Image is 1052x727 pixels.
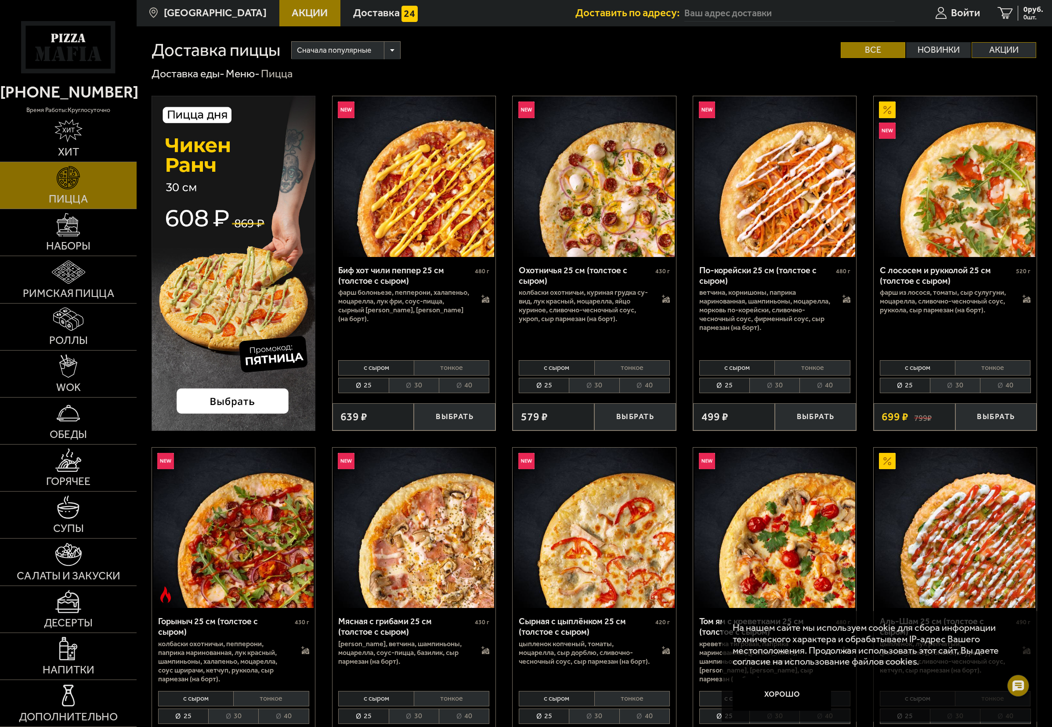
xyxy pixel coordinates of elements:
span: 639 ₽ [340,412,367,423]
li: с сыром [158,691,233,706]
span: Наборы [46,241,90,252]
span: Хит [58,147,79,158]
img: Охотничья 25 см (толстое с сыром) [514,96,674,257]
div: Охотничья 25 см (толстое с сыром) [519,265,653,286]
img: Акционный [879,453,895,469]
img: Горыныч 25 см (толстое с сыром) [153,448,314,608]
span: Доставить по адресу: [575,8,684,18]
span: 430 г [295,618,309,626]
a: НовинкаМясная с грибами 25 см (толстое с сыром) [333,448,495,608]
s: 799 ₽ [914,412,932,423]
li: с сыром [699,360,774,376]
span: Обеды [50,429,87,440]
div: По-корейски 25 см (толстое с сыром) [699,265,834,286]
a: НовинкаПо-корейски 25 см (толстое с сыром) [693,96,856,257]
a: Доставка еды- [152,67,224,80]
a: НовинкаБиф хот чили пеппер 25 см (толстое с сыром) [333,96,495,257]
a: НовинкаТом ям с креветками 25 см (толстое с сыром) [693,448,856,608]
li: 25 [338,709,388,724]
a: АкционныйНовинкаС лососем и рукколой 25 см (толстое с сыром) [874,96,1037,257]
li: с сыром [338,691,413,706]
span: Роллы [49,335,88,346]
img: С лососем и рукколой 25 см (толстое с сыром) [875,96,1035,257]
span: Доставка [353,8,400,18]
li: тонкое [594,691,670,706]
img: Новинка [518,453,535,469]
li: 25 [699,378,749,393]
span: Акции [292,8,328,18]
li: 25 [519,378,569,393]
span: Напитки [43,665,94,676]
label: Новинки [906,42,971,58]
h1: Доставка пиццы [152,41,280,59]
li: 25 [519,709,569,724]
li: с сыром [519,691,594,706]
img: По-корейски 25 см (толстое с сыром) [694,96,855,257]
p: колбаски охотничьи, куриная грудка су-вид, лук красный, моцарелла, яйцо куриное, сливочно-чесночн... [519,288,651,323]
img: Аль-Шам 25 см (толстое с сыром) [875,448,1035,608]
div: Горыныч 25 см (толстое с сыром) [158,616,293,637]
li: 30 [930,378,980,393]
p: На нашем сайте мы используем cookie для сбора информации технического характера и обрабатываем IP... [733,622,1021,668]
img: Новинка [879,123,895,139]
img: Новинка [699,101,715,118]
span: Супы [53,523,84,534]
li: тонкое [414,691,489,706]
span: 499 ₽ [701,412,728,423]
span: 579 ₽ [521,412,548,423]
div: Мясная с грибами 25 см (толстое с сыром) [338,616,473,637]
button: Хорошо [733,678,831,711]
div: Биф хот чили пеппер 25 см (толстое с сыром) [338,265,473,286]
span: 520 г [1016,268,1030,275]
img: Новинка [338,453,354,469]
li: 30 [569,378,619,393]
span: 0 руб. [1023,6,1043,13]
p: фарш болоньезе, пепперони, халапеньо, моцарелла, лук фри, соус-пицца, сырный [PERSON_NAME], [PERS... [338,288,470,323]
span: Горячее [46,476,90,487]
img: Сырная с цыплёнком 25 см (толстое с сыром) [514,448,674,608]
a: АкционныйАль-Шам 25 см (толстое с сыром) [874,448,1037,608]
img: Биф хот чили пеппер 25 см (толстое с сыром) [334,96,494,257]
li: 40 [258,709,309,724]
li: 25 [880,378,930,393]
li: с сыром [699,691,774,706]
a: НовинкаОстрое блюдоГорыныч 25 см (толстое с сыром) [152,448,315,608]
div: Том ям с креветками 25 см (толстое с сыром) [699,616,834,637]
a: НовинкаОхотничья 25 см (толстое с сыром) [513,96,676,257]
li: с сыром [880,360,955,376]
li: 30 [389,709,439,724]
li: тонкое [233,691,309,706]
li: 40 [619,709,670,724]
a: Меню- [226,67,260,80]
div: Пицца [261,67,293,81]
span: [GEOGRAPHIC_DATA] [164,8,267,18]
li: 30 [389,378,439,393]
p: цыпленок копченый, томаты, моцарелла, сыр дорблю, сливочно-чесночный соус, сыр пармезан (на борт). [519,640,651,666]
img: Новинка [157,453,174,469]
li: 40 [799,378,850,393]
div: Сырная с цыплёнком 25 см (толстое с сыром) [519,616,653,637]
button: Выбрать [594,403,676,430]
span: Дополнительно [19,712,118,723]
li: тонкое [955,360,1030,376]
li: 25 [699,709,749,724]
img: Новинка [338,101,354,118]
span: WOK [56,382,81,393]
li: 25 [158,709,208,724]
span: Римская пицца [23,288,114,299]
img: Новинка [699,453,715,469]
li: тонкое [594,360,670,376]
p: [PERSON_NAME], ветчина, шампиньоны, моцарелла, соус-пицца, базилик, сыр пармезан (на борт). [338,640,470,666]
span: 420 г [655,618,670,626]
span: Салаты и закуски [17,571,120,582]
li: с сыром [338,360,413,376]
p: креветка тигровая, паприка маринованная, [PERSON_NAME], шампиньоны, [PERSON_NAME], [PERSON_NAME],... [699,640,831,684]
li: 30 [569,709,619,724]
input: Ваш адрес доставки [684,5,895,22]
img: Акционный [879,101,895,118]
label: Все [841,42,905,58]
label: Акции [972,42,1036,58]
span: 430 г [655,268,670,275]
img: Новинка [518,101,535,118]
span: 0 шт. [1023,14,1043,21]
